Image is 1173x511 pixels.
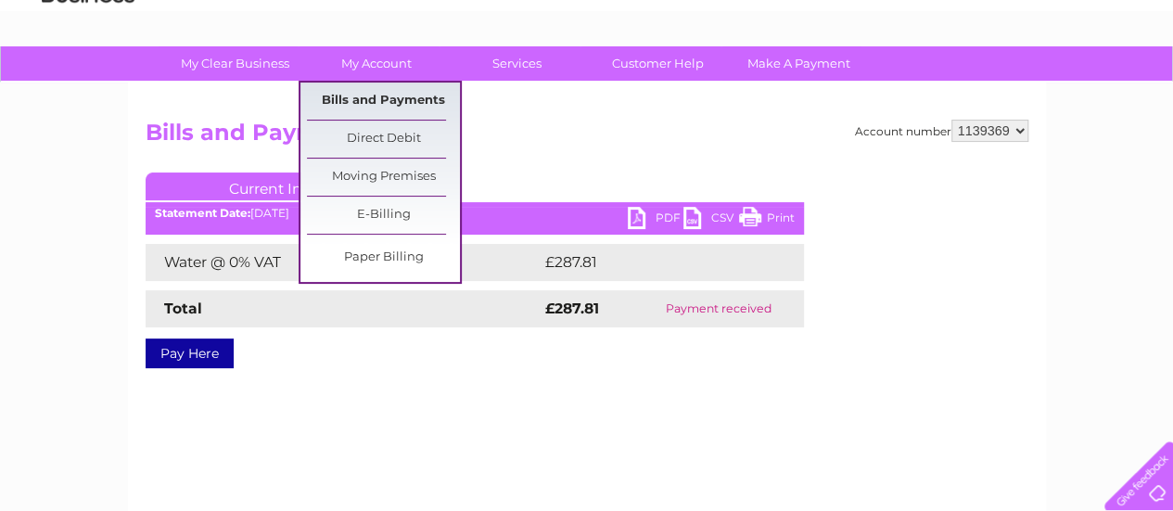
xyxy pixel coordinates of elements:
[307,239,460,276] a: Paper Billing
[823,9,951,32] a: 0333 014 3131
[1012,79,1039,93] a: Blog
[159,46,312,81] a: My Clear Business
[307,83,460,120] a: Bills and Payments
[149,10,1026,90] div: Clear Business is a trading name of Verastar Limited (registered in [GEOGRAPHIC_DATA] No. 3667643...
[155,206,250,220] b: Statement Date:
[633,290,803,327] td: Payment received
[893,79,934,93] a: Energy
[581,46,734,81] a: Customer Help
[164,300,202,317] strong: Total
[847,79,882,93] a: Water
[628,207,683,234] a: PDF
[545,300,599,317] strong: £287.81
[440,46,593,81] a: Services
[307,121,460,158] a: Direct Debit
[146,120,1028,155] h2: Bills and Payments
[722,46,875,81] a: Make A Payment
[146,172,424,200] a: Current Invoice
[300,46,453,81] a: My Account
[146,339,234,368] a: Pay Here
[541,244,770,281] td: £287.81
[739,207,795,234] a: Print
[146,207,804,220] div: [DATE]
[1050,79,1095,93] a: Contact
[307,197,460,234] a: E-Billing
[146,244,541,281] td: Water @ 0% VAT
[855,120,1028,142] div: Account number
[1112,79,1155,93] a: Log out
[683,207,739,234] a: CSV
[945,79,1001,93] a: Telecoms
[41,48,135,105] img: logo.png
[307,159,460,196] a: Moving Premises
